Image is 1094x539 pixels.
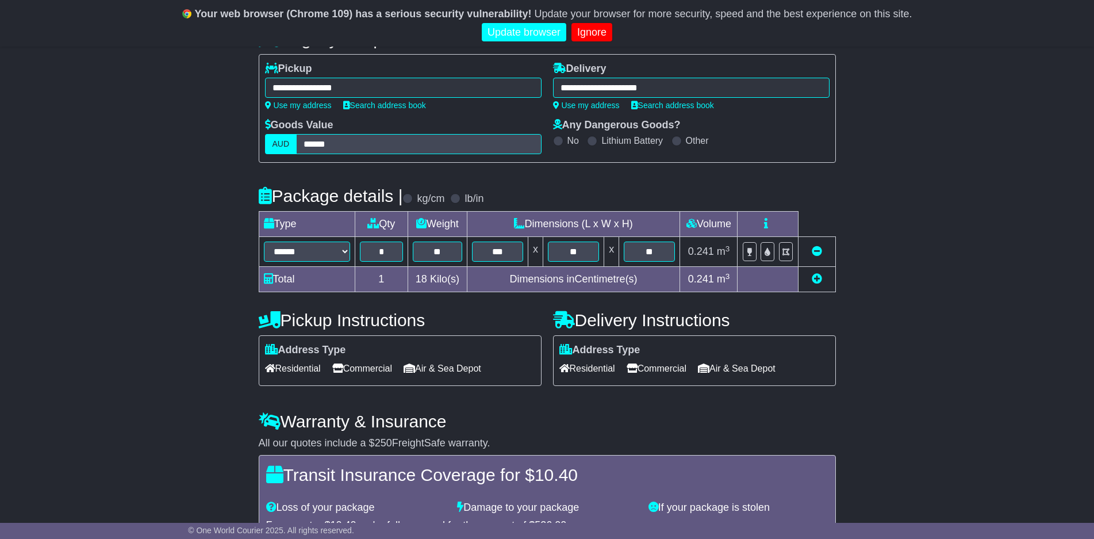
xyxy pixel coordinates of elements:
[553,63,607,75] label: Delivery
[465,193,483,205] label: lb/in
[559,344,640,357] label: Address Type
[266,519,828,532] div: For an extra $ you're fully covered for the amount of $ .
[535,519,566,531] span: 526.00
[643,502,834,514] div: If your package is stolen
[259,311,542,330] h4: Pickup Instructions
[259,412,836,431] h4: Warranty & Insurance
[631,101,714,110] a: Search address book
[417,193,444,205] label: kg/cm
[604,237,619,267] td: x
[467,212,680,237] td: Dimensions (L x W x H)
[265,134,297,154] label: AUD
[265,101,332,110] a: Use my address
[355,212,408,237] td: Qty
[601,135,663,146] label: Lithium Battery
[195,8,532,20] b: Your web browser (Chrome 109) has a serious security vulnerability!
[451,502,643,514] div: Damage to your package
[812,246,822,257] a: Remove this item
[571,23,612,42] a: Ignore
[717,273,730,285] span: m
[528,237,543,267] td: x
[408,267,467,292] td: Kilo(s)
[688,246,714,257] span: 0.241
[259,212,355,237] td: Type
[726,244,730,253] sup: 3
[355,267,408,292] td: 1
[259,437,836,450] div: All our quotes include a $ FreightSafe warranty.
[482,23,566,42] a: Update browser
[686,135,709,146] label: Other
[717,246,730,257] span: m
[534,8,912,20] span: Update your browser for more security, speed and the best experience on this site.
[265,119,333,132] label: Goods Value
[680,212,738,237] td: Volume
[332,360,392,377] span: Commercial
[259,267,355,292] td: Total
[553,311,836,330] h4: Delivery Instructions
[416,273,427,285] span: 18
[343,101,426,110] a: Search address book
[553,119,681,132] label: Any Dangerous Goods?
[553,101,620,110] a: Use my address
[559,360,615,377] span: Residential
[726,272,730,281] sup: 3
[259,186,403,205] h4: Package details |
[698,360,776,377] span: Air & Sea Depot
[265,344,346,357] label: Address Type
[188,526,354,535] span: © One World Courier 2025. All rights reserved.
[567,135,579,146] label: No
[812,273,822,285] a: Add new item
[467,267,680,292] td: Dimensions in Centimetre(s)
[408,212,467,237] td: Weight
[265,63,312,75] label: Pickup
[688,273,714,285] span: 0.241
[266,465,828,484] h4: Transit Insurance Coverage for $
[375,437,392,449] span: 250
[265,360,321,377] span: Residential
[627,360,686,377] span: Commercial
[535,465,578,484] span: 10.40
[404,360,481,377] span: Air & Sea Depot
[260,502,452,514] div: Loss of your package
[331,519,356,531] span: 10.40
